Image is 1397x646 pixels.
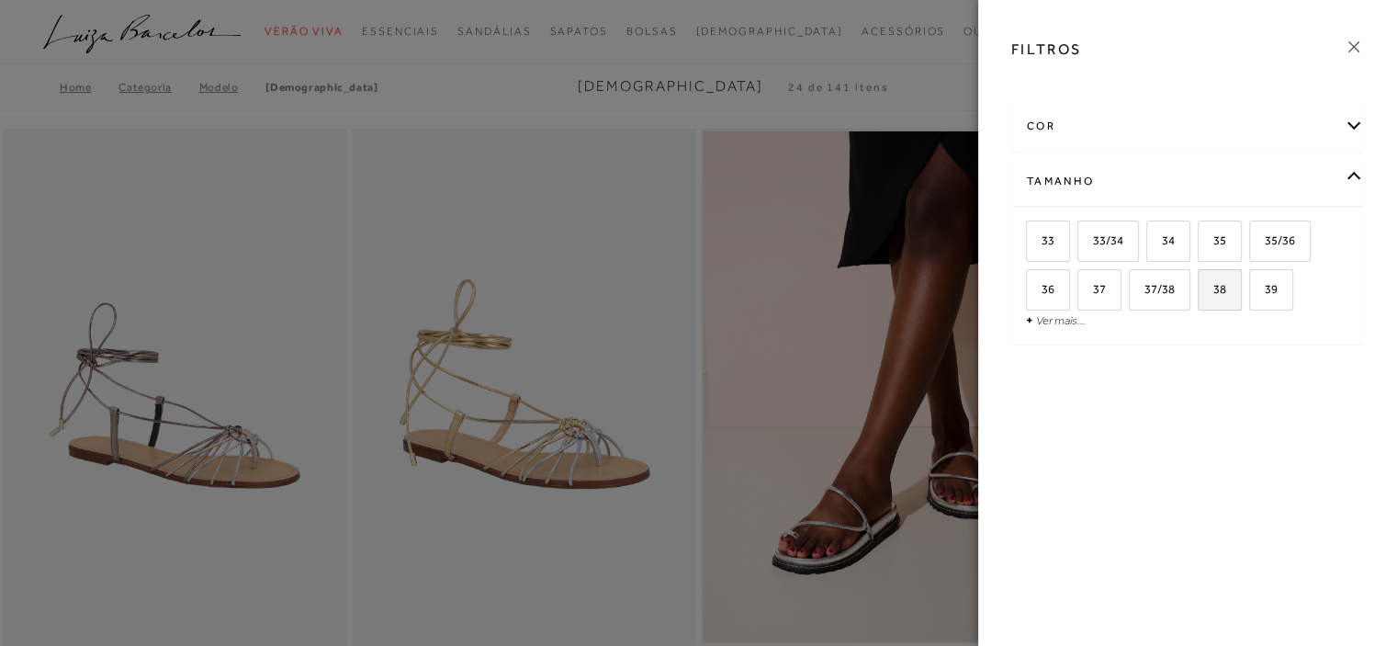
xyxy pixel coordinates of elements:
[1144,234,1162,253] input: 34
[1023,234,1042,253] input: 33
[1246,234,1265,253] input: 35/36
[1079,233,1123,247] span: 33/34
[1075,234,1093,253] input: 33/34
[1200,282,1226,296] span: 38
[1195,234,1213,253] input: 35
[1079,282,1106,296] span: 37
[1028,282,1054,296] span: 36
[1126,283,1144,301] input: 37/38
[1251,282,1278,296] span: 39
[1028,233,1054,247] span: 33
[1200,233,1226,247] span: 35
[1131,282,1175,296] span: 37/38
[1075,283,1093,301] input: 37
[1251,233,1295,247] span: 35/36
[1012,102,1363,151] div: cor
[1148,233,1175,247] span: 34
[1195,283,1213,301] input: 38
[1012,157,1363,206] div: Tamanho
[1011,39,1082,60] h3: FILTROS
[1026,312,1033,327] span: +
[1246,283,1265,301] input: 39
[1023,283,1042,301] input: 36
[1036,313,1086,327] a: Ver mais...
